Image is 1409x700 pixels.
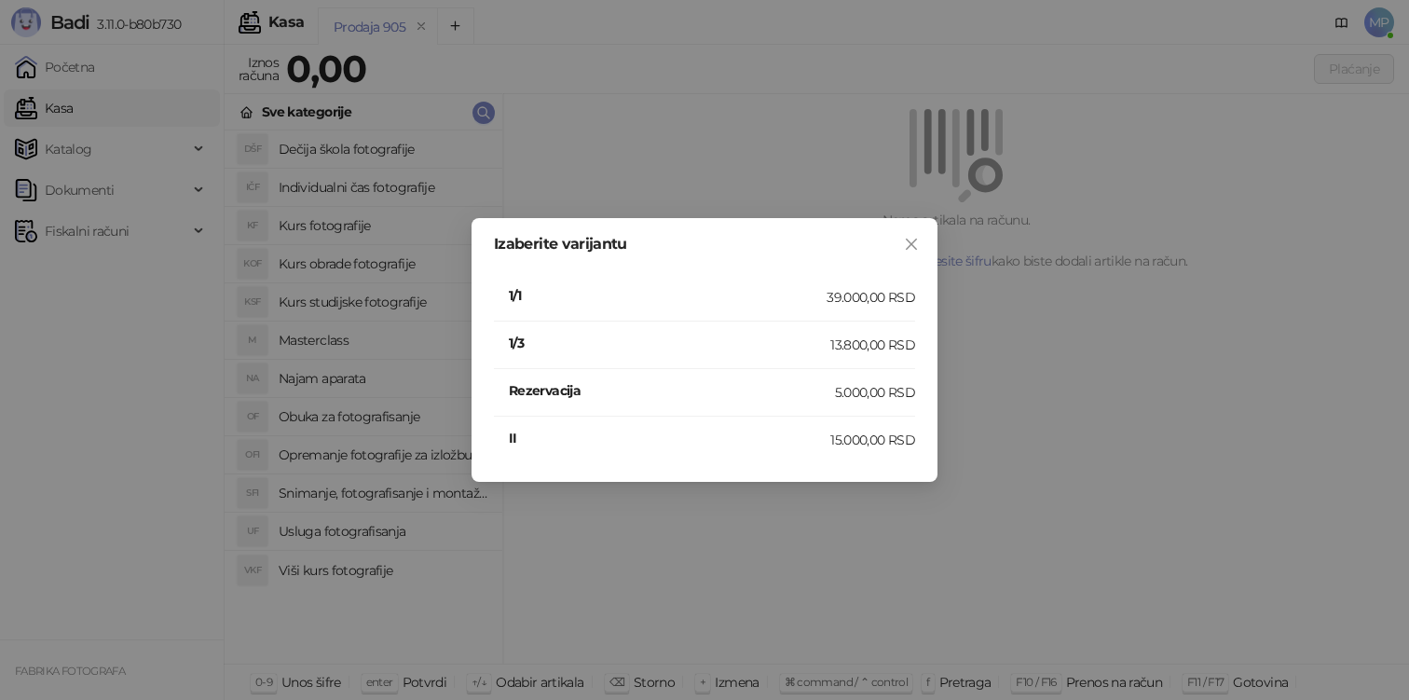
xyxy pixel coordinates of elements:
[509,285,827,306] h4: 1/1
[509,428,830,448] h4: II
[904,237,919,252] span: close
[494,237,915,252] div: Izaberite varijantu
[509,380,835,401] h4: Rezervacija
[896,229,926,259] button: Close
[896,237,926,252] span: Zatvori
[835,382,915,403] div: 5.000,00 RSD
[827,287,915,308] div: 39.000,00 RSD
[830,430,915,450] div: 15.000,00 RSD
[830,335,915,355] div: 13.800,00 RSD
[509,333,830,353] h4: 1/3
